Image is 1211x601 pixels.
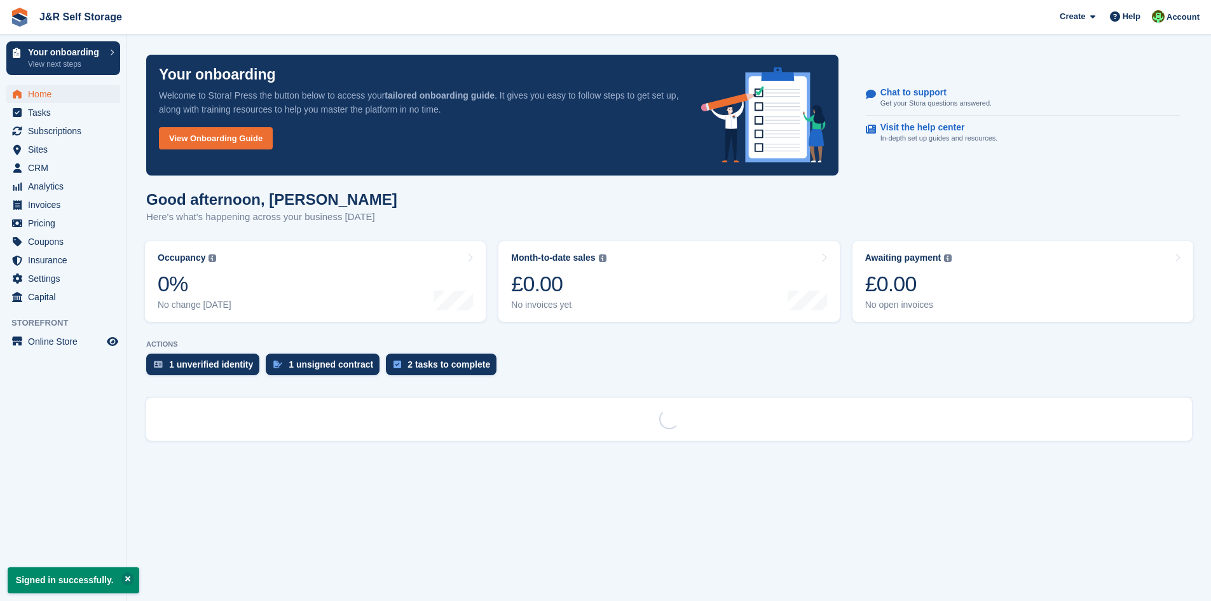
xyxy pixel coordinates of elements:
span: Pricing [28,214,104,232]
a: menu [6,104,120,121]
span: Help [1123,10,1140,23]
a: menu [6,196,120,214]
span: Subscriptions [28,122,104,140]
a: menu [6,122,120,140]
a: menu [6,233,120,251]
div: 1 unsigned contract [289,359,373,370]
span: Analytics [28,177,104,195]
p: Your onboarding [159,67,276,82]
img: contract_signature_icon-13c848040528278c33f63329250d36e43548de30e8caae1d1a13099fd9432cc5.svg [273,361,282,368]
span: Create [1060,10,1085,23]
a: menu [6,141,120,158]
div: No change [DATE] [158,300,231,310]
div: Occupancy [158,252,205,263]
span: Sites [28,141,104,158]
p: Chat to support [880,87,982,98]
div: No invoices yet [511,300,606,310]
span: Online Store [28,333,104,350]
div: Month-to-date sales [511,252,595,263]
span: Account [1167,11,1200,24]
a: 1 unsigned contract [266,354,386,382]
a: menu [6,214,120,232]
a: Occupancy 0% No change [DATE] [145,241,486,322]
span: Capital [28,288,104,306]
a: menu [6,251,120,269]
div: Awaiting payment [865,252,941,263]
a: Your onboarding View next steps [6,41,120,75]
p: Here's what's happening across your business [DATE] [146,210,397,225]
span: Insurance [28,251,104,269]
img: icon-info-grey-7440780725fd019a000dd9b08b2336e03edf1995a4989e88bcd33f0948082b44.svg [944,254,952,262]
a: Preview store [105,334,120,349]
p: Get your Stora questions answered. [880,98,992,109]
h1: Good afternoon, [PERSON_NAME] [146,191,397,208]
p: Signed in successfully. [8,567,139,593]
a: 1 unverified identity [146,354,266,382]
a: menu [6,270,120,287]
img: verify_identity-adf6edd0f0f0b5bbfe63781bf79b02c33cf7c696d77639b501bdc392416b5a36.svg [154,361,163,368]
div: 2 tasks to complete [407,359,490,370]
span: Settings [28,270,104,287]
img: stora-icon-8386f47178a22dfd0bd8f6a31ec36ba5ce8667c1dd55bd0f319d3a0aa187defe.svg [10,8,29,27]
a: menu [6,333,120,350]
span: Invoices [28,196,104,214]
img: task-75834270c22a3079a89374b754ae025e5fb1db73e45f91037f5363f120a921f8.svg [393,361,401,368]
img: icon-info-grey-7440780725fd019a000dd9b08b2336e03edf1995a4989e88bcd33f0948082b44.svg [599,254,606,262]
img: Steve Pollicott [1152,10,1165,23]
span: CRM [28,159,104,177]
p: Welcome to Stora! Press the button below to access your . It gives you easy to follow steps to ge... [159,88,681,116]
strong: tailored onboarding guide [385,90,495,100]
p: Your onboarding [28,48,104,57]
a: menu [6,159,120,177]
div: 0% [158,271,231,297]
a: menu [6,177,120,195]
a: Chat to support Get your Stora questions answered. [866,81,1180,116]
a: menu [6,85,120,103]
a: menu [6,288,120,306]
p: View next steps [28,59,104,70]
a: View Onboarding Guide [159,127,273,149]
a: Visit the help center In-depth set up guides and resources. [866,116,1180,150]
span: Tasks [28,104,104,121]
a: 2 tasks to complete [386,354,503,382]
p: Visit the help center [880,122,988,133]
span: Storefront [11,317,127,329]
div: £0.00 [511,271,606,297]
p: ACTIONS [146,340,1192,349]
a: J&R Self Storage [34,6,127,27]
img: icon-info-grey-7440780725fd019a000dd9b08b2336e03edf1995a4989e88bcd33f0948082b44.svg [209,254,216,262]
div: 1 unverified identity [169,359,253,370]
div: No open invoices [865,300,952,310]
div: £0.00 [865,271,952,297]
span: Home [28,85,104,103]
img: onboarding-info-6c161a55d2c0e0a8cae90662b2fe09162a5109e8cc188191df67fb4f79e88e88.svg [701,67,826,163]
p: In-depth set up guides and resources. [880,133,998,144]
span: Coupons [28,233,104,251]
a: Awaiting payment £0.00 No open invoices [852,241,1193,322]
a: Month-to-date sales £0.00 No invoices yet [498,241,839,322]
